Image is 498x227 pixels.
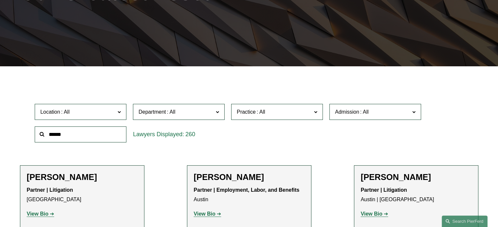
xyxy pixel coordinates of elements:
[40,109,60,115] span: Location
[237,109,256,115] span: Practice
[361,211,388,217] a: View Bio
[185,131,195,138] span: 260
[194,211,221,217] a: View Bio
[335,109,359,115] span: Admission
[361,186,471,204] p: Austin | [GEOGRAPHIC_DATA]
[138,109,166,115] span: Department
[27,186,138,204] p: [GEOGRAPHIC_DATA]
[194,172,304,182] h2: [PERSON_NAME]
[27,211,54,217] a: View Bio
[194,187,300,193] strong: Partner | Employment, Labor, and Benefits
[194,211,215,217] strong: View Bio
[361,172,471,182] h2: [PERSON_NAME]
[27,187,73,193] strong: Partner | Litigation
[27,172,138,182] h2: [PERSON_NAME]
[27,211,48,217] strong: View Bio
[361,211,382,217] strong: View Bio
[361,187,407,193] strong: Partner | Litigation
[194,186,304,204] p: Austin
[442,216,488,227] a: Search this site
